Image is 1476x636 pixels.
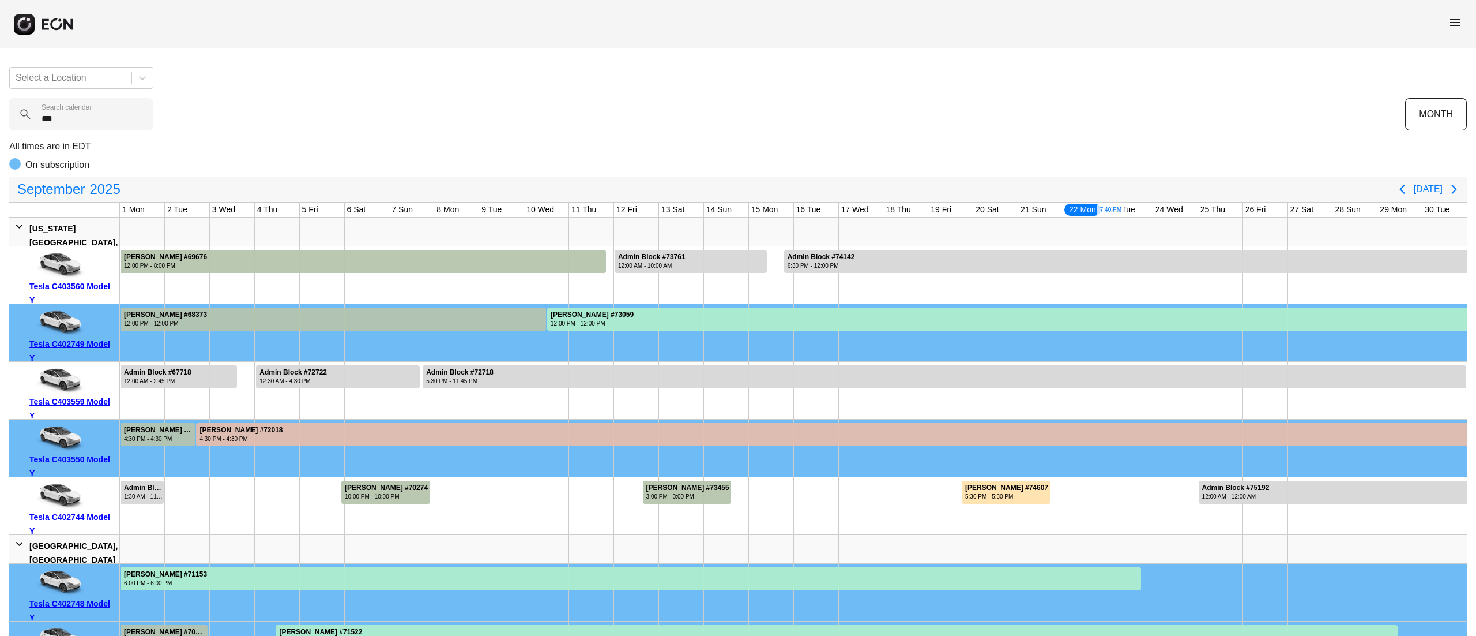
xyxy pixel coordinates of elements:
div: 2 Tue [165,203,190,217]
div: [PERSON_NAME] #68373 [124,310,207,319]
img: car [29,366,87,395]
div: [GEOGRAPHIC_DATA], [GEOGRAPHIC_DATA] [29,539,118,567]
div: 17 Wed [839,203,871,217]
div: Tesla C402748 Model Y [29,597,115,624]
div: [US_STATE][GEOGRAPHIC_DATA], [GEOGRAPHIC_DATA] [29,222,118,263]
div: 8 Mon [434,203,461,217]
button: Previous page [1391,178,1414,201]
div: Admin Block #75192 [1202,484,1270,492]
div: 14 Sun [704,203,734,217]
div: 4:30 PM - 4:30 PM [199,435,283,443]
div: Tesla C403550 Model Y [29,452,115,480]
div: Rented for 2 days by Bryan Otten Current status is completed [642,477,732,504]
div: 12:00 PM - 12:00 PM [551,319,634,328]
div: Rented for 2 days by Kevin Galley Current status is completed [341,477,431,504]
div: Admin Block #74142 [788,253,855,261]
div: 28 Sun [1332,203,1362,217]
div: Tesla C402744 Model Y [29,510,115,538]
div: 6:00 PM - 6:00 PM [124,579,207,588]
div: Rented for 4 days by Admin Block Current status is rental [120,477,164,504]
button: MONTH [1405,98,1467,130]
div: 20 Sat [973,203,1001,217]
div: 12:00 AM - 12:00 AM [1202,492,1270,501]
div: 10 Wed [524,203,556,217]
span: September [15,178,87,201]
div: Rented for 4 days by Admin Block Current status is rental [614,246,767,273]
label: Search calendar [42,103,92,112]
div: 16 Tue [794,203,823,217]
p: On subscription [25,158,89,172]
div: 18 Thu [883,203,913,217]
div: [PERSON_NAME] #71153 [124,570,207,579]
img: car [29,568,87,597]
div: 12:00 AM - 2:45 PM [124,377,191,386]
div: 24 Wed [1153,203,1185,217]
div: Rented for 30 days by Abel Rios Current status is late [195,420,1467,446]
div: [PERSON_NAME] #74607 [965,484,1048,492]
div: 5 Fri [300,203,321,217]
div: Admin Block #72718 [426,368,494,377]
img: car [29,250,87,279]
div: Rented for 30 days by Abel Rios Current status is completed [120,420,195,446]
div: Rented for 24 days by Admin Block Current status is rental [422,362,1467,388]
div: [PERSON_NAME] #70274 [345,484,428,492]
div: 1:30 AM - 11:45 PM [124,492,163,501]
div: Rented for 24 days by Admin Block Current status is rental [120,362,238,388]
div: 4:30 PM - 4:30 PM [124,435,194,443]
div: 15 Mon [749,203,781,217]
div: 6 Sat [345,203,368,217]
div: 4 Thu [255,203,280,217]
div: 12 Fri [614,203,639,217]
div: 23 Tue [1108,203,1138,217]
div: [PERSON_NAME] #72018 [199,426,283,435]
div: 29 Mon [1377,203,1409,217]
div: Tesla C403559 Model Y [29,395,115,422]
span: menu [1448,16,1462,29]
button: Next page [1443,178,1466,201]
div: Rented for 2 days by Wentao Jin Current status is billable [961,477,1051,504]
div: Rented for 31 days by Admin Block Current status is rental [1198,477,1467,504]
button: [DATE] [1414,179,1443,200]
div: 19 Fri [928,203,954,217]
p: All times are in EDT [9,140,1467,154]
div: Admin Block #68405 [124,484,163,492]
div: Admin Block #72722 [259,368,327,377]
div: 13 Sat [659,203,687,217]
div: Rented for 30 days by Jared Rodman Current status is completed [120,304,547,331]
div: 10:00 PM - 10:00 PM [345,492,428,501]
div: Admin Block #73761 [618,253,686,261]
div: [PERSON_NAME] #69676 [124,253,207,261]
div: 27 Sat [1288,203,1316,217]
div: 12:00 PM - 12:00 PM [124,319,207,328]
img: car [29,481,87,510]
div: Rented for 30 days by Stanley Williams Current status is rental [120,564,1142,590]
div: 1 Mon [120,203,147,217]
div: 25 Thu [1198,203,1228,217]
div: Tesla C403560 Model Y [29,279,115,307]
div: Rented for 4 days by Admin Block Current status is rental [255,362,420,388]
div: 11 Thu [569,203,598,217]
div: 26 Fri [1243,203,1268,217]
div: Tesla C402749 Model Y [29,337,115,365]
div: 22 Mon [1063,203,1102,217]
div: 12:30 AM - 4:30 PM [259,377,327,386]
span: 2025 [87,178,122,201]
div: 5:30 PM - 11:45 PM [426,377,494,386]
button: September2025 [10,178,127,201]
div: Rented for 126 days by Admin Block Current status is rental [784,246,1467,273]
div: 30 Tue [1422,203,1452,217]
div: 3 Wed [210,203,238,217]
img: car [29,308,87,337]
div: 5:30 PM - 5:30 PM [965,492,1048,501]
div: 12:00 PM - 8:00 PM [124,261,207,270]
div: Rented for 30 days by Evan Rubin Current status is completed [120,246,607,273]
div: 6:30 PM - 12:00 PM [788,261,855,270]
div: 21 Sun [1018,203,1048,217]
img: car [29,424,87,452]
div: Admin Block #67718 [124,368,191,377]
div: 9 Tue [479,203,504,217]
div: Rented for 30 days by Jared Rodman Current status is rental [547,304,1467,331]
div: 12:00 AM - 10:00 AM [618,261,686,270]
div: [PERSON_NAME] #73455 [646,484,729,492]
div: [PERSON_NAME] #68380 [124,426,194,435]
